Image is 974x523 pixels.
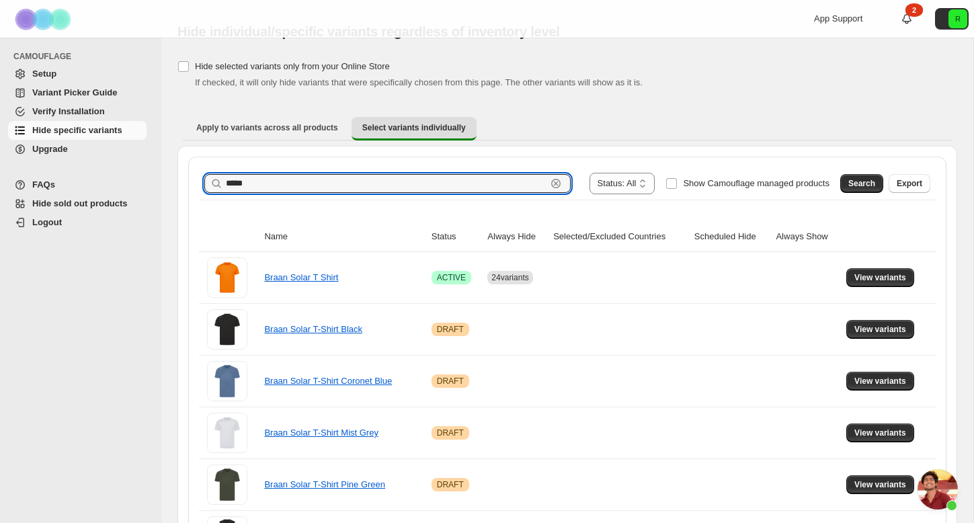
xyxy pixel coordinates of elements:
span: View variants [854,324,906,335]
th: Scheduled Hide [690,222,772,252]
th: Status [428,222,484,252]
a: Braan Solar T-Shirt Coronet Blue [264,376,392,386]
text: R [955,15,961,23]
a: Braan Solar T-Shirt Pine Green [264,479,385,489]
button: View variants [846,320,914,339]
span: Select variants individually [362,122,466,133]
a: Open chat [918,469,958,510]
span: Hide selected variants only from your Online Store [195,61,390,71]
span: Verify Installation [32,106,105,116]
span: Setup [32,69,56,79]
button: Export [889,174,930,193]
button: Select variants individually [352,117,477,140]
button: View variants [846,268,914,287]
span: DRAFT [437,428,464,438]
span: DRAFT [437,324,464,335]
span: View variants [854,428,906,438]
th: Always Show [772,222,842,252]
span: Logout [32,217,62,227]
th: Selected/Excluded Countries [549,222,690,252]
a: Braan Solar T Shirt [264,272,338,282]
span: View variants [854,479,906,490]
th: Always Hide [483,222,549,252]
a: Upgrade [8,140,147,159]
button: View variants [846,424,914,442]
span: 24 variants [491,273,528,282]
button: Apply to variants across all products [186,117,349,138]
a: Braan Solar T-Shirt Black [264,324,362,334]
span: Hide specific variants [32,125,122,135]
a: Hide sold out products [8,194,147,213]
a: Braan Solar T-Shirt Mist Grey [264,428,378,438]
a: Variant Picker Guide [8,83,147,102]
span: Apply to variants across all products [196,122,338,133]
a: 2 [900,12,914,26]
div: 2 [905,3,923,17]
button: View variants [846,475,914,494]
a: Hide specific variants [8,121,147,140]
a: Verify Installation [8,102,147,121]
span: Hide sold out products [32,198,128,208]
span: ACTIVE [437,272,466,283]
a: FAQs [8,175,147,194]
th: Name [260,222,427,252]
span: DRAFT [437,479,464,490]
span: Export [897,178,922,189]
span: CAMOUFLAGE [13,51,152,62]
span: Search [848,178,875,189]
button: Clear [549,177,563,190]
span: Show Camouflage managed products [683,178,829,188]
span: Upgrade [32,144,68,154]
span: If checked, it will only hide variants that were specifically chosen from this page. The other va... [195,77,643,87]
span: FAQs [32,179,55,190]
span: Variant Picker Guide [32,87,117,97]
a: Logout [8,213,147,232]
button: Search [840,174,883,193]
span: View variants [854,272,906,283]
span: View variants [854,376,906,387]
span: Avatar with initials R [948,9,967,28]
span: App Support [814,13,862,24]
button: Avatar with initials R [935,8,969,30]
a: Setup [8,65,147,83]
img: Camouflage [11,1,78,38]
button: View variants [846,372,914,391]
span: DRAFT [437,376,464,387]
